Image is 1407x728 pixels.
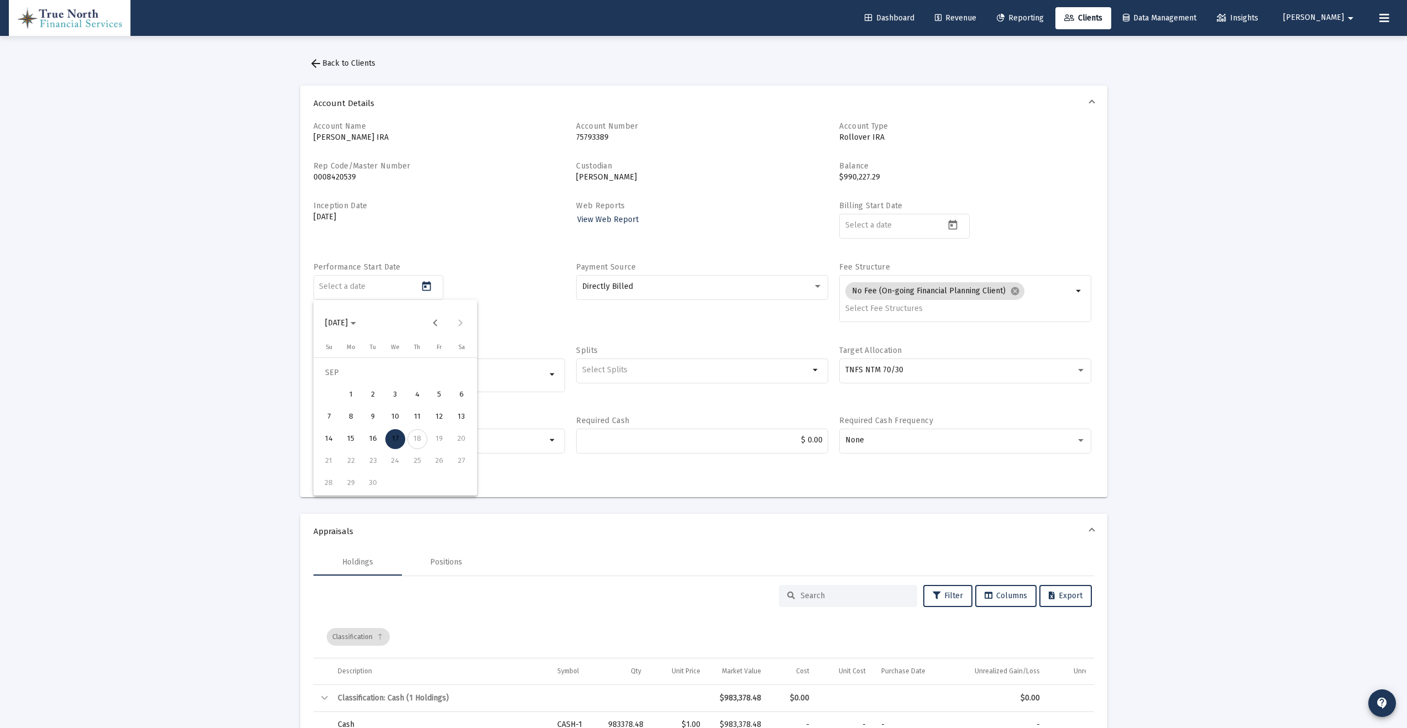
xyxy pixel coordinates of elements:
div: 21 [319,451,339,471]
div: 24 [385,451,405,471]
div: 30 [363,473,383,493]
button: 2025-09-24 [384,450,406,472]
button: 2025-09-21 [318,450,340,472]
button: 2025-09-23 [362,450,384,472]
div: 13 [452,407,472,427]
span: Su [326,344,332,351]
span: We [391,344,400,351]
div: 25 [407,451,427,471]
button: 2025-09-16 [362,428,384,450]
span: Tu [370,344,376,351]
button: 2025-09-01 [340,384,362,406]
button: 2025-09-20 [451,428,473,450]
button: 2025-09-05 [428,384,451,406]
div: 20 [452,429,472,449]
div: 28 [319,473,339,493]
button: 2025-09-12 [428,406,451,428]
div: 11 [407,407,427,427]
button: 2025-09-14 [318,428,340,450]
span: Th [414,344,420,351]
button: 2025-09-29 [340,472,362,494]
div: 12 [430,407,449,427]
div: 19 [430,429,449,449]
button: 2025-09-25 [406,450,428,472]
div: 15 [341,429,361,449]
button: 2025-09-11 [406,406,428,428]
button: Choose month and year [316,312,365,334]
button: 2025-09-08 [340,406,362,428]
button: Next month [449,312,471,334]
button: 2025-09-06 [451,384,473,406]
div: 1 [341,385,361,405]
button: 2025-09-26 [428,450,451,472]
div: 9 [363,407,383,427]
button: 2025-09-19 [428,428,451,450]
div: 10 [385,407,405,427]
button: Previous month [424,312,446,334]
button: 2025-09-02 [362,384,384,406]
span: Sa [458,344,465,351]
button: 2025-09-04 [406,384,428,406]
div: 16 [363,429,383,449]
button: 2025-09-03 [384,384,406,406]
td: SEP [318,362,473,384]
div: 5 [430,385,449,405]
button: 2025-09-18 [406,428,428,450]
div: 22 [341,451,361,471]
button: 2025-09-13 [451,406,473,428]
div: 23 [363,451,383,471]
div: 14 [319,429,339,449]
div: 7 [319,407,339,427]
button: 2025-09-22 [340,450,362,472]
button: 2025-09-15 [340,428,362,450]
div: 26 [430,451,449,471]
div: 2 [363,385,383,405]
div: 4 [407,385,427,405]
span: Fr [437,344,442,351]
button: 2025-09-28 [318,472,340,494]
div: 6 [452,385,472,405]
span: Mo [347,344,355,351]
button: 2025-09-10 [384,406,406,428]
div: 29 [341,473,361,493]
button: 2025-09-27 [451,450,473,472]
div: 27 [452,451,472,471]
div: 18 [407,429,427,449]
button: 2025-09-17 [384,428,406,450]
button: 2025-09-30 [362,472,384,494]
button: 2025-09-09 [362,406,384,428]
button: 2025-09-07 [318,406,340,428]
div: 17 [385,429,405,449]
span: [DATE] [325,318,348,328]
div: 8 [341,407,361,427]
div: 3 [385,385,405,405]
